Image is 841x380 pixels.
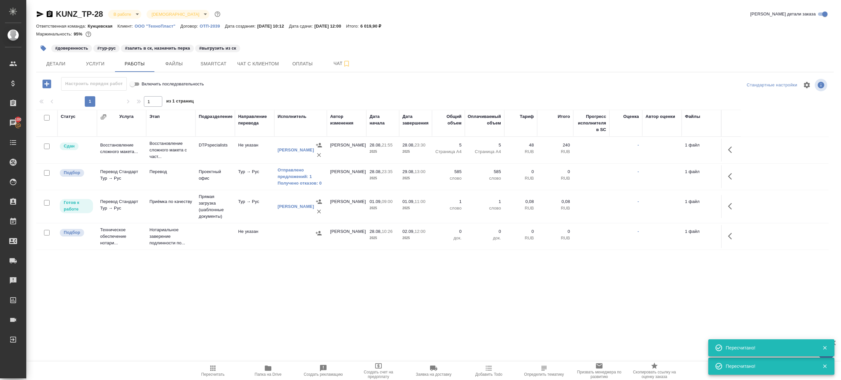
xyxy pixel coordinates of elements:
p: 6 019,90 ₽ [360,24,386,29]
button: В работе [111,11,133,17]
span: Оплаты [287,60,318,68]
td: Восстановление сложного макета... [97,139,146,162]
button: [DEMOGRAPHIC_DATA] [150,11,201,17]
button: Назначить [314,197,324,207]
p: 10:26 [382,229,393,234]
span: Создать рекламацию [304,372,343,377]
span: Включить последовательность [142,81,204,87]
p: 2025 [402,235,429,241]
button: Папка на Drive [240,362,296,380]
button: Заявка на доставку [406,362,461,380]
td: [PERSON_NAME] [327,225,366,248]
div: Автор изменения [330,113,363,126]
p: RUB [508,235,534,241]
td: Тур → Рус [235,195,274,218]
div: Оценка [623,113,639,120]
p: RUB [508,175,534,182]
p: #доверенность [55,45,88,52]
p: Кунцевская [88,24,118,29]
p: 1 файл [685,228,718,235]
p: Подбор [64,229,80,236]
p: 0 [508,168,534,175]
span: Заявка на доставку [416,372,451,377]
button: Добавить работу [38,77,56,91]
td: DTPspecialists [195,139,235,162]
div: Направление перевода [238,113,271,126]
button: Призвать менеджера по развитию [572,362,627,380]
p: слово [435,175,462,182]
a: - [638,199,639,204]
div: Этап [149,113,160,120]
p: Клиент: [118,24,135,29]
span: Детали [40,60,72,68]
a: 100 [2,115,25,131]
p: Ответственная команда: [36,24,88,29]
p: Восстановление сложного макета с част... [149,140,192,160]
span: [PERSON_NAME] детали заказа [750,11,816,17]
td: Перевод Стандарт Тур → Рус [97,165,146,188]
p: Маржинальность: [36,32,74,36]
button: Здесь прячутся важные кнопки [724,228,740,244]
div: Общий объем [435,113,462,126]
span: Чат с клиентом [237,60,279,68]
span: Добавить Todo [475,372,502,377]
button: 240.08 RUB; [84,30,93,38]
div: Оплачиваемый объем [468,113,501,126]
div: Статус [61,113,76,120]
span: Чат [326,59,358,68]
p: 23:30 [415,143,425,147]
svg: Подписаться [343,60,351,68]
td: Тур → Рус [235,165,274,188]
p: 28.08, [370,229,382,234]
div: Подразделение [199,113,233,120]
div: Итого [558,113,570,120]
div: Автор оценки [646,113,675,120]
p: 0 [540,228,570,235]
p: Приёмка по качеству [149,198,192,205]
p: 1 файл [685,168,718,175]
p: Готов к работе [64,199,89,212]
td: Прямая загрузка (шаблонные документы) [195,190,235,223]
p: слово [468,175,501,182]
p: Договор: [180,24,200,29]
p: RUB [508,148,534,155]
a: [PERSON_NAME] [278,147,314,152]
td: Техническое обеспечение нотари... [97,223,146,250]
span: 100 [11,116,26,123]
div: Менеджер проверил работу исполнителя, передает ее на следующий этап [59,142,94,151]
div: Пересчитано! [726,345,812,351]
button: Создать рекламацию [296,362,351,380]
a: - [638,143,639,147]
td: [PERSON_NAME] [327,139,366,162]
span: Файлы [158,60,190,68]
p: 13:00 [415,169,425,174]
p: 28.08, [370,143,382,147]
p: 1 [435,198,462,205]
div: В работе [147,10,209,19]
div: Дата завершения [402,113,429,126]
a: ОТП-2039 [200,23,225,29]
p: ОТП-2039 [200,24,225,29]
div: Тариф [520,113,534,120]
a: - [638,169,639,174]
div: Исполнитель может приступить к работе [59,198,94,214]
p: 09:00 [382,199,393,204]
p: 0 [540,168,570,175]
button: Добавить Todo [461,362,516,380]
div: Можно подбирать исполнителей [59,228,94,237]
p: 2025 [370,175,396,182]
a: ООО "ТехноПласт" [135,23,180,29]
button: Доп статусы указывают на важность/срочность заказа [213,10,222,18]
span: выгрузить из ск [194,45,241,51]
p: 2025 [370,148,396,155]
p: 0,08 [540,198,570,205]
span: Призвать менеджера по развитию [576,370,623,379]
div: Пересчитано! [726,363,812,369]
div: Дата начала [370,113,396,126]
button: Закрыть [818,345,831,351]
p: 28.08, [370,169,382,174]
p: 48 [508,142,534,148]
p: 21:55 [382,143,393,147]
span: Скопировать ссылку на оценку заказа [631,370,678,379]
button: Скопировать ссылку на оценку заказа [627,362,682,380]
